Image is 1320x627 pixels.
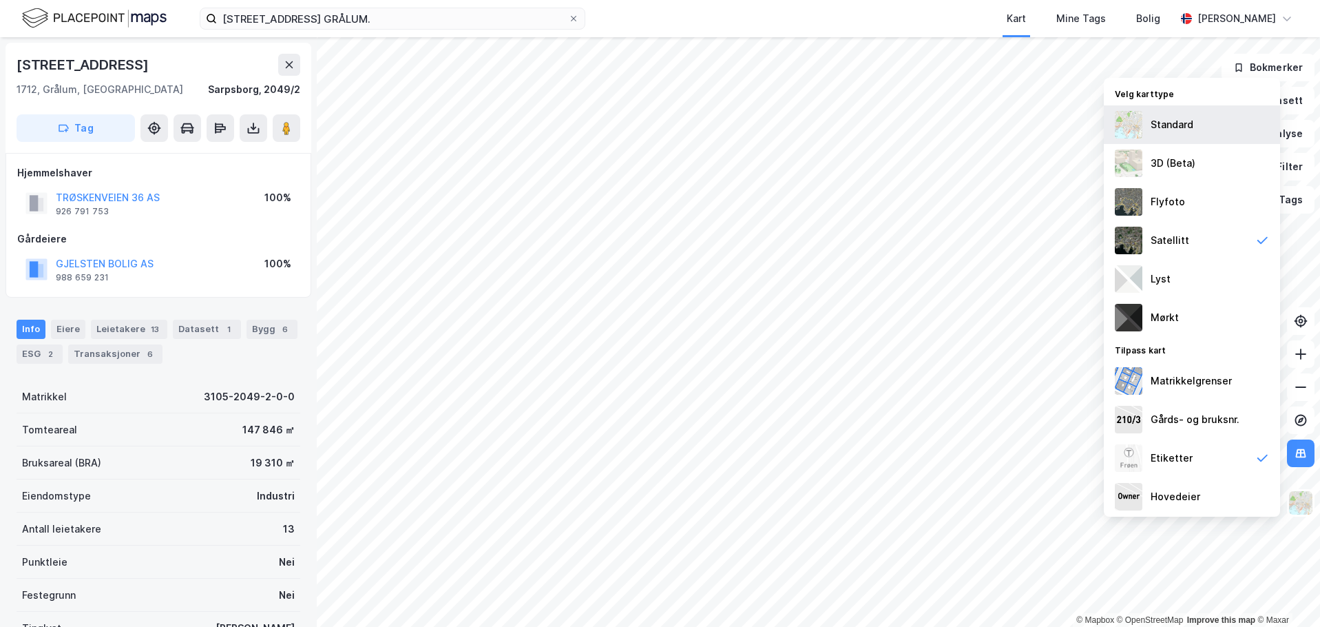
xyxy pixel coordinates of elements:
div: Nei [279,554,295,571]
div: Eiendomstype [22,488,91,504]
div: 2 [43,347,57,361]
div: Gårds- og bruksnr. [1151,411,1239,428]
div: Bolig [1136,10,1160,27]
div: 3D (Beta) [1151,155,1195,172]
div: [PERSON_NAME] [1197,10,1276,27]
div: 13 [283,521,295,537]
img: majorOwner.b5e170eddb5c04bfeeff.jpeg [1115,483,1142,511]
div: 6 [278,322,292,336]
button: Filter [1248,153,1314,181]
div: 100% [264,256,291,272]
div: 926 791 753 [56,206,109,217]
div: Matrikkel [22,389,67,405]
div: Industri [257,488,295,504]
div: 6 [143,347,157,361]
a: Improve this map [1187,615,1255,625]
img: nCdM7BzjoCAAAAAElFTkSuQmCC [1115,304,1142,331]
div: Festegrunn [22,587,76,604]
div: Bruksareal (BRA) [22,455,101,471]
div: [STREET_ADDRESS] [17,54,151,76]
div: Tomteareal [22,422,77,438]
iframe: Chat Widget [1251,561,1320,627]
img: Z [1115,444,1142,472]
input: Søk på adresse, matrikkel, gårdeiere, leietakere eller personer [217,8,568,29]
div: 147 846 ㎡ [242,422,295,438]
div: Datasett [173,320,241,339]
div: Standard [1151,116,1193,133]
div: Eiere [51,320,85,339]
div: Hjemmelshaver [17,165,300,181]
div: ESG [17,345,63,364]
div: Bygg [247,320,297,339]
div: Lyst [1151,271,1171,287]
div: Antall leietakere [22,521,101,537]
img: cadastreBorders.cfe08de4b5ddd52a10de.jpeg [1115,367,1142,395]
div: 19 310 ㎡ [251,455,295,471]
div: Matrikkelgrenser [1151,373,1232,389]
img: luj3wr1y2y3+OchiMxRmMxRlscgabnMEmZ7DJGWxyBpucwSZnsMkZbHIGm5zBJmewyRlscgabnMEmZ7DJGWxyBpucwSZnsMkZ... [1115,265,1142,293]
img: Z [1288,490,1314,516]
div: Info [17,320,45,339]
div: 100% [264,189,291,206]
div: 13 [148,322,162,336]
div: Kart [1007,10,1026,27]
div: Punktleie [22,554,67,571]
div: Tilpass kart [1104,337,1280,362]
div: Sarpsborg, 2049/2 [208,81,300,98]
div: Velg karttype [1104,81,1280,105]
div: 3105-2049-2-0-0 [204,389,295,405]
div: Mørkt [1151,309,1179,326]
div: Flyfoto [1151,194,1185,210]
div: Transaksjoner [68,345,163,364]
a: Mapbox [1076,615,1114,625]
div: Hovedeier [1151,489,1200,505]
a: OpenStreetMap [1117,615,1184,625]
div: Nei [279,587,295,604]
div: Gårdeiere [17,231,300,247]
img: 9k= [1115,227,1142,254]
div: 1712, Grålum, [GEOGRAPHIC_DATA] [17,81,183,98]
img: Z [1115,150,1142,177]
div: 1 [222,322,235,336]
img: logo.f888ab2527a4732fd821a326f86c7f29.svg [22,6,167,30]
div: Etiketter [1151,450,1193,466]
button: Bokmerker [1222,54,1314,81]
img: Z [1115,188,1142,216]
img: Z [1115,111,1142,138]
button: Tags [1250,186,1314,214]
div: Leietakere [91,320,167,339]
div: Mine Tags [1056,10,1106,27]
div: Satellitt [1151,232,1189,249]
div: 988 659 231 [56,272,109,283]
img: cadastreKeys.547ab17ec502f5a4ef2b.jpeg [1115,406,1142,433]
button: Tag [17,114,135,142]
div: Kontrollprogram for chat [1251,561,1320,627]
